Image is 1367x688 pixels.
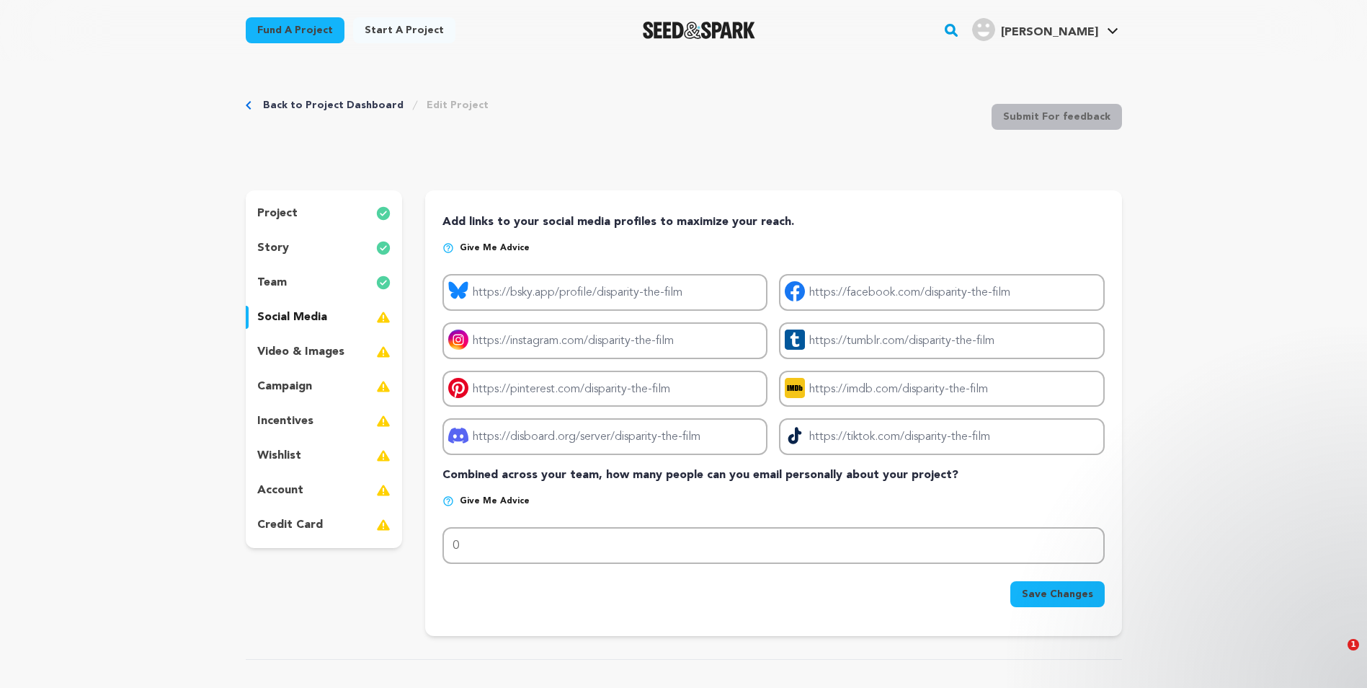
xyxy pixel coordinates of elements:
img: warning-full.svg [376,516,391,534]
button: video & images [246,340,403,363]
button: incentives [246,410,403,433]
input: https://tiktok.com/disparity-the-film [779,418,1104,455]
button: credit card [246,513,403,537]
p: social media [257,309,327,326]
button: Save Changes [1010,581,1105,607]
button: campaign [246,375,403,398]
img: check-circle-full.svg [376,274,391,291]
img: warning-full.svg [376,309,391,326]
button: Submit For feedback [992,104,1122,130]
a: Fund a project [246,17,344,43]
img: warning-full.svg [376,413,391,430]
div: simmons l.'s Profile [972,18,1098,41]
a: Seed&Spark Homepage [643,22,756,39]
img: warning-full.svg [376,378,391,395]
span: Save Changes [1022,587,1093,601]
img: user.png [972,18,995,41]
p: team [257,274,287,291]
p: story [257,239,289,257]
a: simmons l.'s Profile [969,15,1121,41]
input: https://facebook.com/disparity-the-film [779,274,1104,311]
span: Give me advice [460,242,530,254]
iframe: Intercom live chat [1318,639,1353,674]
img: Seed&Spark Logo Dark Mode [643,22,756,39]
input: https://instagram.com/disparity-the-film [442,322,767,359]
p: credit card [257,516,323,534]
button: wishlist [246,444,403,467]
p: video & images [257,343,344,361]
img: check-circle-full.svg [376,239,391,257]
button: social media [246,306,403,329]
p: Combined across your team, how many people can you email personally about your project? [442,467,1104,484]
span: 1 [1348,639,1359,650]
button: project [246,202,403,225]
button: team [246,271,403,294]
img: help-circle.svg [442,495,454,507]
div: Breadcrumb [246,98,489,113]
span: simmons l.'s Profile [969,15,1121,45]
input: https://pinterest.com/disparity-the-film [442,371,767,407]
button: story [246,237,403,260]
button: account [246,479,403,502]
img: warning-full.svg [376,482,391,499]
input: https://bsky.app/profile/disparity-the-film [442,274,767,311]
img: warning-full.svg [376,343,391,361]
p: project [257,205,298,222]
a: Back to Project Dashboard [263,98,404,113]
img: warning-full.svg [376,447,391,464]
a: Edit Project [427,98,489,113]
p: campaign [257,378,312,395]
p: account [257,482,303,499]
p: Add links to your social media profiles to maximize your reach. [442,213,1104,231]
input: https://tumblr.com/disparity-the-film [779,322,1104,359]
input: https://imdb.com/disparity-the-film [779,371,1104,407]
img: check-circle-full.svg [376,205,391,222]
span: Give me advice [460,495,530,507]
span: [PERSON_NAME] [1001,27,1098,38]
p: wishlist [257,447,301,464]
input: # of email addresses... [442,527,1104,564]
a: Start a project [353,17,455,43]
p: incentives [257,413,313,430]
img: help-circle.svg [442,242,454,254]
input: https://disboard.org/server/disparity-the-film [442,418,767,455]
